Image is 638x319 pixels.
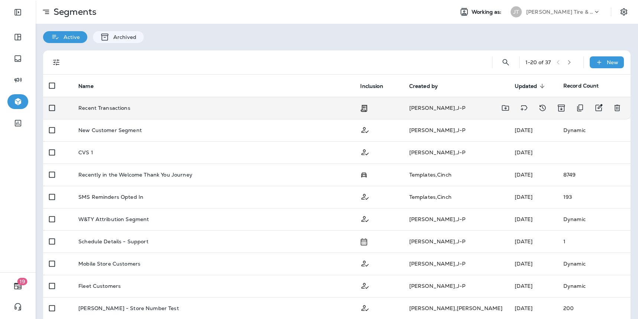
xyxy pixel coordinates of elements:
button: Add tags [517,101,531,115]
span: Customer Only [360,282,370,289]
p: Archived [110,34,136,40]
td: [DATE] [509,230,557,253]
td: 8749 [557,164,631,186]
p: Schedule Details - Support [78,239,149,244]
td: [DATE] [509,119,557,141]
div: JT [511,6,522,17]
p: New [607,59,618,65]
td: [PERSON_NAME] , J-P [403,208,509,230]
p: Fleet Customers [78,283,121,289]
p: Recently in the Welcome Thank You Journey [78,172,192,178]
td: [DATE] [509,141,557,164]
button: Delete [610,101,625,115]
span: Possession [360,171,368,178]
span: Name [78,83,103,89]
td: [PERSON_NAME] , J-P [403,275,509,297]
p: Active [60,34,80,40]
button: View Changelog [535,101,550,115]
td: Templates , Cinch [403,186,509,208]
p: SMS Reminders Opted In [78,194,143,200]
button: Filters [49,55,64,70]
span: 19 [17,278,27,285]
p: Recent Transactions [78,105,130,111]
p: [PERSON_NAME] - Store Number Test [78,305,179,311]
p: New Customer Segment [78,127,142,133]
span: Name [78,83,94,89]
span: Created by [409,83,438,89]
span: Inclusion [360,83,383,89]
td: Dynamic [557,119,631,141]
span: Transaction [360,104,368,111]
p: W&TY Attribution Segment [78,216,149,222]
span: Record Count [563,82,599,89]
button: Archive [554,101,569,115]
span: Customer Only [360,215,370,222]
span: Customer Only [360,193,370,200]
button: Edit [591,101,606,115]
td: [DATE] [509,275,557,297]
span: Schedule [360,238,368,244]
button: Search Segments [498,55,513,70]
div: 1 - 20 of 37 [525,59,551,65]
button: Move to folder [498,101,513,115]
td: [DATE] [509,208,557,230]
td: Templates , Cinch [403,164,509,186]
span: Customer Only [360,126,370,133]
span: Inclusion [360,83,393,89]
td: [PERSON_NAME] , J-P [403,253,509,275]
button: Settings [617,5,631,19]
td: Dynamic [557,208,631,230]
p: Segments [51,6,97,17]
span: Customer Only [360,148,370,155]
span: Updated [515,83,537,89]
td: [DATE] [509,186,557,208]
td: [PERSON_NAME] , J-P [403,230,509,253]
p: CVS 1 [78,149,93,155]
button: Duplicate Segment [573,101,587,115]
span: Working as: [472,9,503,15]
td: [DATE] [509,164,557,186]
span: Customer Only [360,304,370,311]
p: Mobile Store Customers [78,261,140,267]
td: [PERSON_NAME] , J-P [403,141,509,164]
td: [PERSON_NAME] , J-P [403,119,509,141]
span: Updated [515,83,547,89]
span: Customer Only [360,260,370,266]
td: Dynamic [557,275,631,297]
td: 193 [557,186,631,208]
td: [PERSON_NAME] , J-P [403,97,509,119]
td: Dynamic [557,253,631,275]
span: Created by [409,83,447,89]
td: 1 [557,230,631,253]
p: [PERSON_NAME] Tire & Auto [526,9,593,15]
button: Expand Sidebar [7,5,28,20]
td: [DATE] [509,253,557,275]
button: 19 [7,279,28,293]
